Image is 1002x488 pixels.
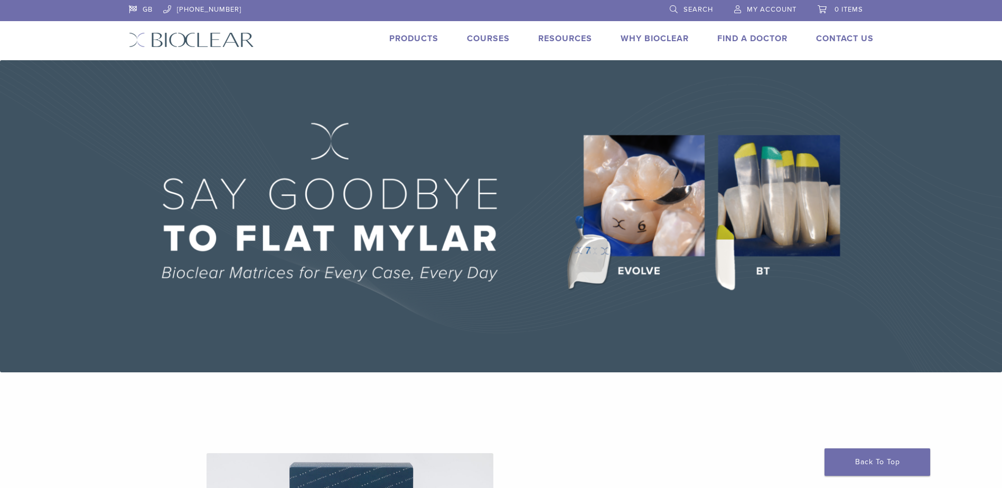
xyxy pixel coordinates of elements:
[538,33,592,44] a: Resources
[747,5,797,14] span: My Account
[129,32,254,48] img: Bioclear
[835,5,863,14] span: 0 items
[467,33,510,44] a: Courses
[816,33,874,44] a: Contact Us
[683,5,713,14] span: Search
[825,448,930,476] a: Back To Top
[621,33,689,44] a: Why Bioclear
[717,33,788,44] a: Find A Doctor
[389,33,438,44] a: Products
